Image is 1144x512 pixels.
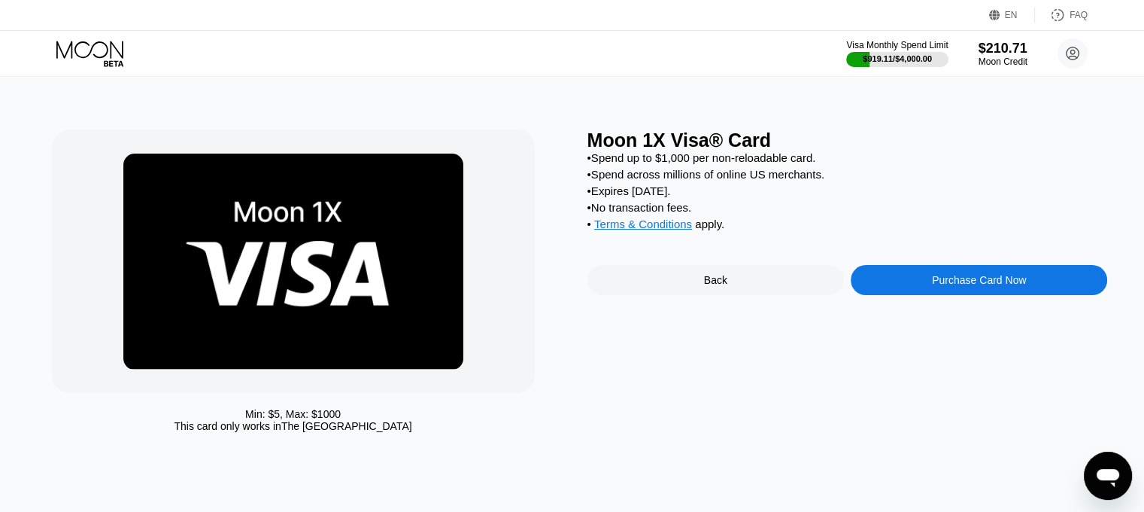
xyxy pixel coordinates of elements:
[174,420,411,432] div: This card only works in The [GEOGRAPHIC_DATA]
[587,218,1108,234] div: • apply .
[989,8,1035,23] div: EN
[1070,10,1088,20] div: FAQ
[932,274,1026,286] div: Purchase Card Now
[1035,8,1088,23] div: FAQ
[1005,10,1018,20] div: EN
[846,40,948,50] div: Visa Monthly Spend Limit
[979,56,1027,67] div: Moon Credit
[704,274,727,286] div: Back
[587,168,1108,181] div: • Spend across millions of online US merchants.
[587,201,1108,214] div: • No transaction fees.
[587,151,1108,164] div: • Spend up to $1,000 per non-reloadable card.
[594,218,692,234] div: Terms & Conditions
[979,41,1027,67] div: $210.71Moon Credit
[587,265,844,295] div: Back
[1084,452,1132,500] iframe: Button to launch messaging window, conversation in progress
[846,40,948,67] div: Visa Monthly Spend Limit$919.11/$4,000.00
[863,54,932,63] div: $919.11 / $4,000.00
[587,130,1108,151] div: Moon 1X Visa® Card
[245,408,341,420] div: Min: $ 5 , Max: $ 1000
[979,41,1027,56] div: $210.71
[594,218,692,230] span: Terms & Conditions
[851,265,1107,295] div: Purchase Card Now
[587,184,1108,197] div: • Expires [DATE].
